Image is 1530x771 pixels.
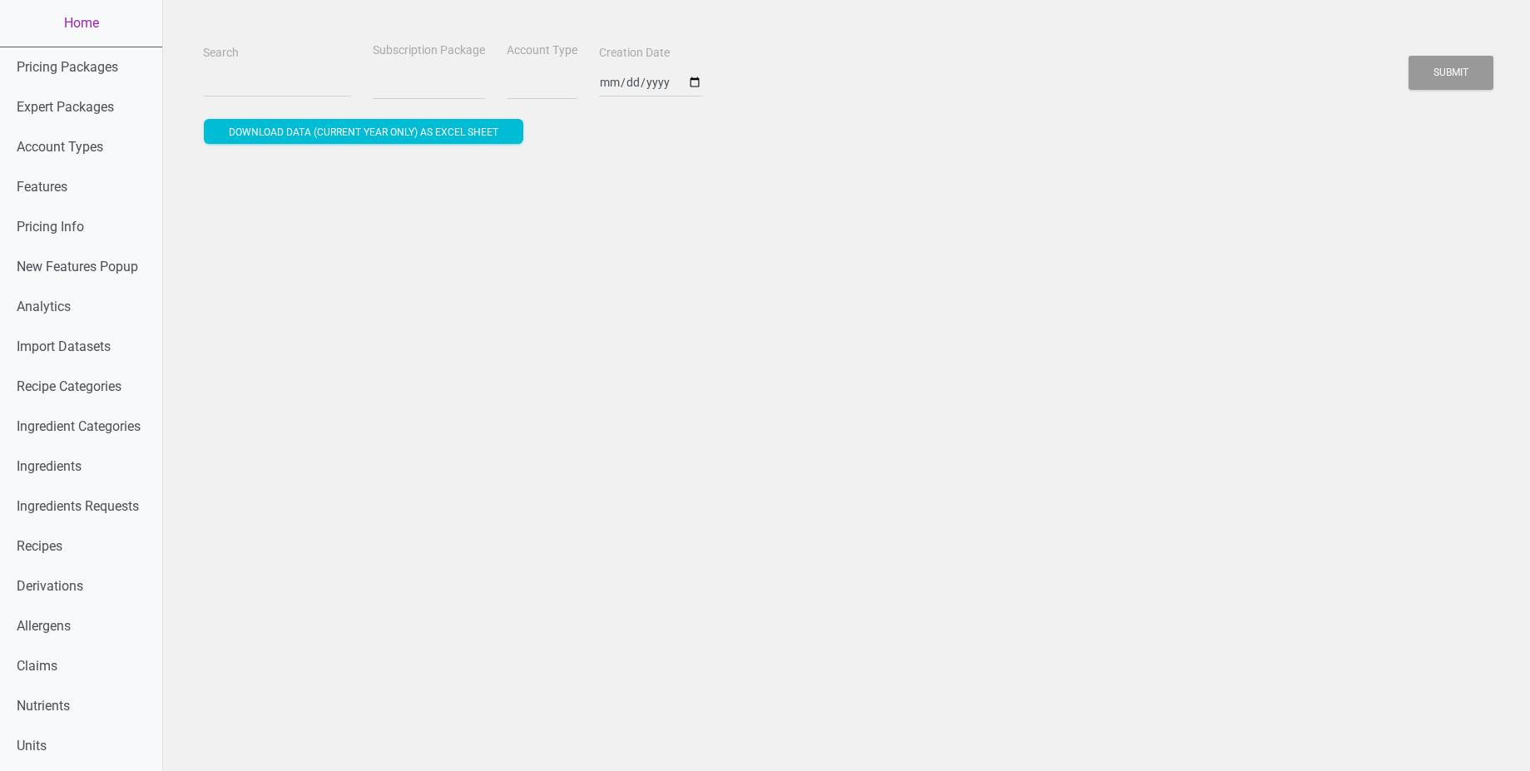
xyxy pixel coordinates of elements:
button: Submit [1409,56,1493,90]
label: Creation Date [599,45,670,62]
span: Download data (current year only) as excel sheet [229,126,498,138]
button: Download data (current year only) as excel sheet [204,119,523,144]
label: Account Type [507,42,577,59]
label: Search [203,45,239,62]
label: Subscription Package [373,42,485,59]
